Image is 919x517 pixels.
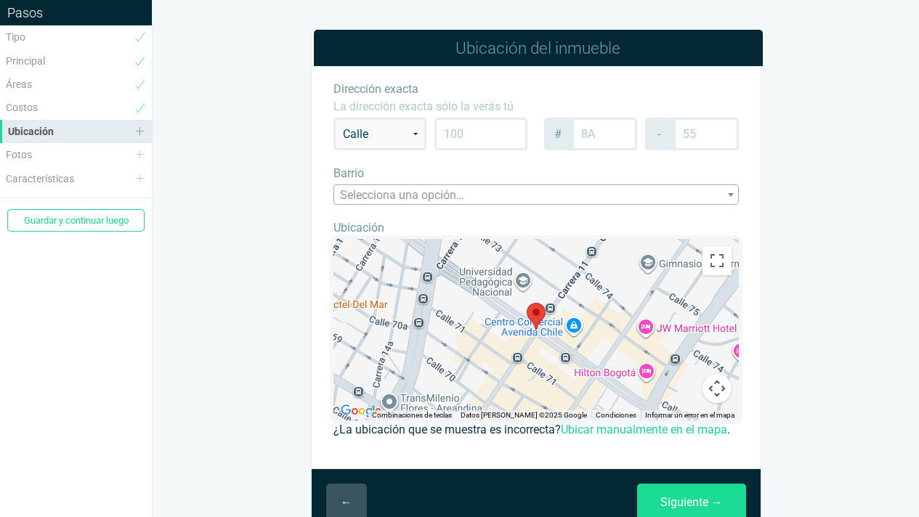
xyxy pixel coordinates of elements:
a: Abrir esta área en Google Maps (se abre en una ventana nueva) [337,402,385,420]
label: Dirección exacta [333,81,739,115]
input: 55 [673,118,739,150]
input: 100 [434,118,528,150]
button: Controles de visualización del mapa [703,374,732,403]
legend: Ubicación del inmueble [314,30,763,67]
button: Combinaciones de teclas [372,410,452,420]
span: - [645,118,673,150]
button: Activar o desactivar la vista de pantalla completa [703,246,732,275]
input: 8A [572,118,637,150]
span: La dirección exacta sólo la verás tú [333,98,739,115]
span: Selecciona una opción… [340,188,464,202]
label: Ubicación [333,219,739,237]
a: Informar un error en el mapa [645,411,734,419]
span: Datos [PERSON_NAME] ©2025 Google [461,411,587,419]
label: Barrio [333,165,739,182]
span: # [544,118,572,150]
p: ¿La ubicación que se muestra es incorrecta? . [333,420,739,439]
a: Ubicar manualmente en el mapa [561,423,727,436]
a: Condiciones (se abre en una nueva pestaña) [596,411,636,419]
img: Google [337,402,385,420]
